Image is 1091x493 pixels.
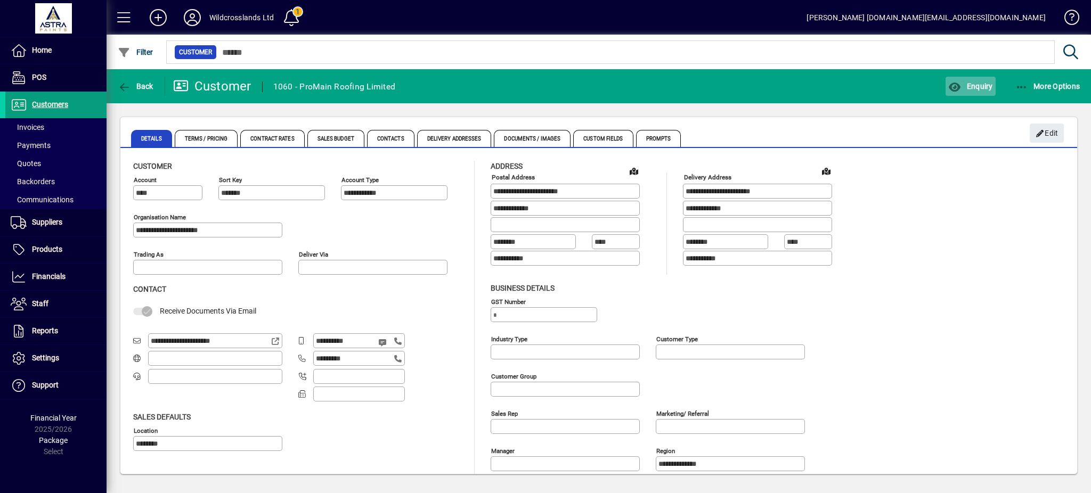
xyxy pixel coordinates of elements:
[5,318,107,344] a: Reports
[115,77,156,96] button: Back
[118,48,153,56] span: Filter
[32,100,68,109] span: Customers
[5,191,107,209] a: Communications
[133,162,172,170] span: Customer
[491,298,526,305] mat-label: GST Number
[209,9,274,26] div: Wildcrosslands Ltd
[5,264,107,290] a: Financials
[107,77,165,96] app-page-header-button: Back
[32,245,62,253] span: Products
[5,172,107,191] a: Backorders
[32,299,48,308] span: Staff
[11,123,44,132] span: Invoices
[179,47,212,57] span: Customer
[219,176,242,184] mat-label: Sort key
[134,213,186,221] mat-label: Organisation name
[134,426,158,434] mat-label: Location
[32,272,66,281] span: Financials
[5,236,107,263] a: Products
[818,162,835,179] a: View on map
[118,82,153,91] span: Back
[946,77,995,96] button: Enquiry
[656,335,698,342] mat-label: Customer type
[173,78,251,95] div: Customer
[133,285,166,293] span: Contact
[32,381,59,389] span: Support
[30,414,77,422] span: Financial Year
[133,413,191,421] span: Sales defaults
[636,130,681,147] span: Prompts
[175,130,238,147] span: Terms / Pricing
[5,37,107,64] a: Home
[341,176,379,184] mat-label: Account Type
[5,372,107,399] a: Support
[371,330,396,355] button: Send SMS
[491,162,523,170] span: Address
[11,177,55,186] span: Backorders
[656,409,709,417] mat-label: Marketing/ Referral
[1013,77,1083,96] button: More Options
[5,291,107,317] a: Staff
[491,335,527,342] mat-label: Industry type
[32,73,46,81] span: POS
[141,8,175,27] button: Add
[491,284,555,292] span: Business details
[39,436,68,445] span: Package
[11,159,41,168] span: Quotes
[32,326,58,335] span: Reports
[11,141,51,150] span: Payments
[417,130,492,147] span: Delivery Addresses
[5,64,107,91] a: POS
[115,43,156,62] button: Filter
[32,46,52,54] span: Home
[5,136,107,154] a: Payments
[160,307,256,315] span: Receive Documents Via Email
[240,130,304,147] span: Contract Rates
[656,447,675,454] mat-label: Region
[5,209,107,236] a: Suppliers
[11,195,74,204] span: Communications
[1015,82,1080,91] span: More Options
[494,130,571,147] span: Documents / Images
[273,78,396,95] div: 1060 - ProMain Roofing Limited
[1036,125,1059,142] span: Edit
[1030,124,1064,143] button: Edit
[5,345,107,372] a: Settings
[1056,2,1078,37] a: Knowledge Base
[491,447,515,454] mat-label: Manager
[573,130,633,147] span: Custom Fields
[307,130,364,147] span: Sales Budget
[948,82,992,91] span: Enquiry
[367,130,414,147] span: Contacts
[134,251,164,258] mat-label: Trading as
[807,9,1046,26] div: [PERSON_NAME] [DOMAIN_NAME][EMAIL_ADDRESS][DOMAIN_NAME]
[625,162,642,179] a: View on map
[175,8,209,27] button: Profile
[134,176,157,184] mat-label: Account
[32,218,62,226] span: Suppliers
[32,354,59,362] span: Settings
[5,118,107,136] a: Invoices
[299,251,328,258] mat-label: Deliver via
[5,154,107,172] a: Quotes
[491,372,536,380] mat-label: Customer group
[491,409,518,417] mat-label: Sales rep
[131,130,172,147] span: Details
